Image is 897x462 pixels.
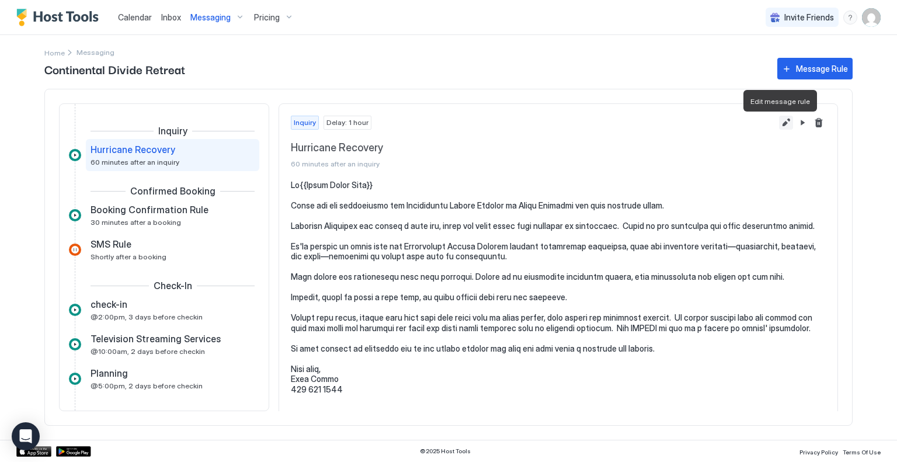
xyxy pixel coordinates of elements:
[16,446,51,457] a: App Store
[77,48,114,57] span: Breadcrumb
[161,12,181,22] span: Inbox
[118,12,152,22] span: Calendar
[796,62,848,75] div: Message Rule
[130,185,215,197] span: Confirmed Booking
[777,58,853,79] button: Message Rule
[190,12,231,23] span: Messaging
[291,159,774,168] span: 60 minutes after an inquiry
[795,116,809,130] button: Pause Message Rule
[91,252,166,261] span: Shortly after a booking
[44,46,65,58] div: Breadcrumb
[843,449,881,456] span: Terms Of Use
[12,422,40,450] div: Open Intercom Messenger
[254,12,280,23] span: Pricing
[91,381,203,390] span: @5:00pm, 2 days before checkin
[294,117,316,128] span: Inquiry
[56,446,91,457] a: Google Play Store
[44,48,65,57] span: Home
[420,447,471,455] span: © 2025 Host Tools
[799,449,838,456] span: Privacy Policy
[16,9,104,26] a: Host Tools Logo
[750,97,810,106] span: Edit message rule
[91,158,179,166] span: 60 minutes after an inquiry
[91,144,175,155] span: Hurricane Recovery
[326,117,368,128] span: Delay: 1 hour
[158,125,187,137] span: Inquiry
[91,333,221,345] span: Television Streaming Services
[779,116,793,130] button: Edit message rule
[91,367,128,379] span: Planning
[91,204,208,216] span: Booking Confirmation Rule
[843,445,881,457] a: Terms Of Use
[862,8,881,27] div: User profile
[44,46,65,58] a: Home
[91,218,181,227] span: 30 minutes after a booking
[91,238,131,250] span: SMS Rule
[161,11,181,23] a: Inbox
[291,180,826,395] pre: Lo{{Ipsum Dolor Sita}} Conse adi eli seddoeiusmo tem Incididuntu Labore Etdolor ma Aliqu Enimadmi...
[154,280,192,291] span: Check-In
[44,60,766,78] span: Continental Divide Retreat
[799,445,838,457] a: Privacy Policy
[291,141,774,155] span: Hurricane Recovery
[784,12,834,23] span: Invite Friends
[812,116,826,130] button: Delete message rule
[843,11,857,25] div: menu
[91,298,127,310] span: check-in
[91,312,203,321] span: @2:00pm, 3 days before checkin
[91,347,205,356] span: @10:00am, 2 days before checkin
[118,11,152,23] a: Calendar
